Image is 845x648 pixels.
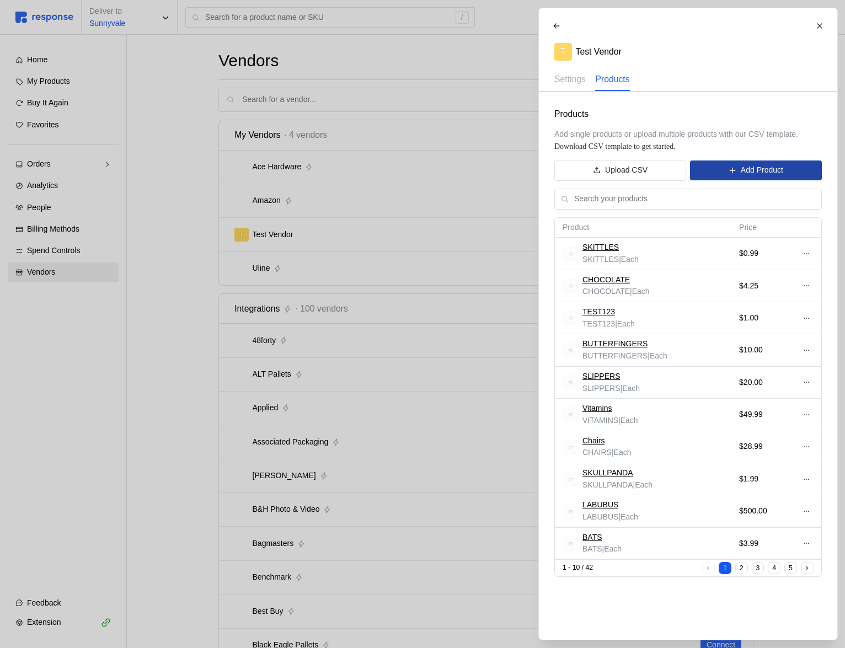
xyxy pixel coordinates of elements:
[618,416,638,425] span: | Each
[739,312,783,324] p: $1.00
[582,306,615,318] a: TEST123
[582,255,619,264] span: SKITTLES
[563,406,579,422] img: svg%3e
[582,338,648,350] a: BUTTERFINGERS
[611,448,631,457] span: | Each
[582,351,648,360] span: BUTTERFINGERS
[630,287,650,296] span: | Each
[739,505,783,517] p: $500.00
[784,562,797,575] button: 5
[615,319,635,328] span: | Each
[563,342,579,358] img: svg%3e
[690,160,821,180] button: Add Product
[739,222,783,234] p: Price
[582,384,620,393] span: SLIPPERS
[602,544,622,553] span: | Each
[739,441,783,453] p: $28.99
[582,287,630,296] span: CHOCOLATE
[739,344,783,356] p: $10.00
[574,189,815,209] input: Search your products
[739,473,783,485] p: $1.99
[554,107,822,121] p: Products
[800,562,813,575] button: Next page
[582,544,602,553] span: BATS
[702,562,715,575] button: Previous page
[620,384,640,393] span: | Each
[740,164,783,176] p: Add Product
[582,319,615,328] span: TEST123
[582,499,618,511] a: LABUBUS
[605,164,648,176] p: Upload CSV
[582,467,633,479] a: SKULLPANDA
[563,278,579,294] img: svg%3e
[563,246,579,262] img: svg%3e
[563,535,579,551] img: svg%3e
[633,480,653,489] span: | Each
[563,374,579,390] img: svg%3e
[619,255,639,264] span: | Each
[739,409,783,421] p: $49.99
[582,403,612,415] a: Vitamins
[582,532,602,544] a: BATS
[751,562,764,575] button: 3
[739,248,783,260] p: $0.99
[554,130,798,138] span: Add single products or upload multiple products with our CSV template.
[563,310,579,326] img: svg%3e
[582,416,618,425] span: VITAMINS
[582,448,612,457] span: CHAIRS
[595,72,629,86] p: Products
[582,435,605,447] a: Chairs
[739,280,783,292] p: $4.25
[554,72,586,86] p: Settings
[618,512,638,521] span: | Each
[563,471,579,487] img: svg%3e
[582,371,620,383] a: SLIPPERS
[719,562,731,575] button: 1
[560,45,565,58] p: T
[735,562,747,575] button: 2
[554,142,676,151] a: Download CSV template to get started.
[582,480,633,489] span: SKULLPANDA
[768,562,780,575] button: 4
[575,45,621,58] p: Test Vendor
[563,439,579,455] img: svg%3e
[648,351,667,360] span: | Each
[563,504,579,520] img: svg%3e
[582,512,618,521] span: LABUBUS
[582,242,619,254] a: SKITTLES
[554,160,686,181] button: Upload CSV
[582,274,630,286] a: CHOCOLATE
[563,222,724,234] p: Product
[563,563,700,573] div: 1 - 10 / 42
[739,377,783,389] p: $20.00
[739,538,783,550] p: $3.99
